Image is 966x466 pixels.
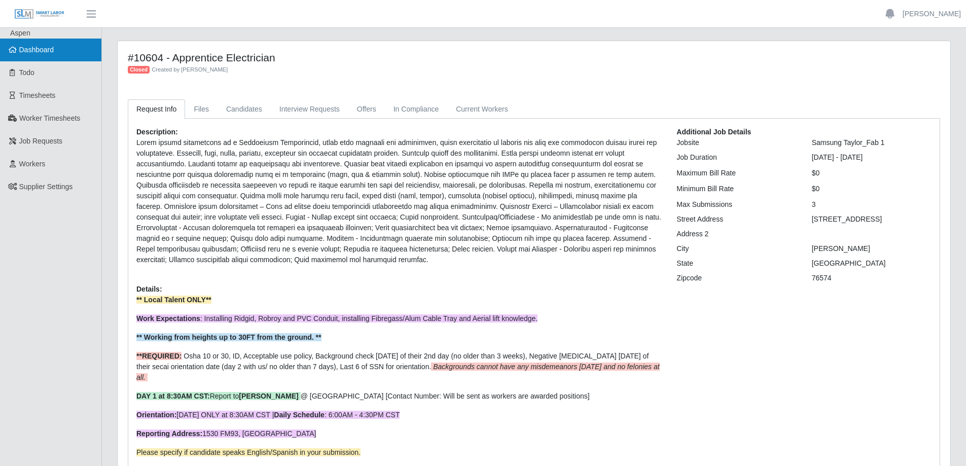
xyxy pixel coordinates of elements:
span: Osha 10 or 30, ID, Acceptable use policy, Background check [DATE] of their 2nd day (no older than... [136,352,660,381]
span: Workers [19,160,46,168]
span: Aspen [10,29,30,37]
a: Offers [348,99,385,119]
b: Additional Job Details [676,128,751,136]
div: Maximum Bill Rate [669,168,804,178]
span: Timesheets [19,91,56,99]
div: [DATE] - [DATE] [804,152,939,163]
a: Current Workers [447,99,516,119]
div: 3 [804,199,939,210]
em: Backgrounds cannot have any misdemeanors [DATE] and no felonies at all. [136,363,660,381]
span: Todo [19,68,34,77]
span: Closed [128,66,150,74]
span: Worker Timesheets [19,114,80,122]
h4: #10604 - Apprentice Electrician [128,51,733,64]
strong: **REQUIRED: [136,352,182,360]
span: : Installing Ridgid, Robroy and PVC Conduit, installing Fibregass/Alum Cable Tray and Aerial lift... [136,314,538,322]
span: Job Requests [19,137,63,145]
div: 76574 [804,273,939,283]
div: $0 [804,168,939,178]
span: 1530 FM93, [GEOGRAPHIC_DATA] [136,429,316,438]
span: Please specify if candidate speaks English/Spanish in your submission. [136,448,361,456]
strong: Daily Schedule [274,411,325,419]
strong: Reporting Address: [136,429,202,438]
div: [PERSON_NAME] [804,243,939,254]
strong: DAY 1 at 8:30AM CST: [136,392,210,400]
b: Details: [136,285,162,293]
span: Created by [PERSON_NAME] [152,66,228,73]
div: Address 2 [669,229,804,239]
a: Files [185,99,218,119]
div: Minimum Bill Rate [669,184,804,194]
a: Interview Requests [271,99,348,119]
a: [PERSON_NAME] [903,9,961,19]
p: @ [GEOGRAPHIC_DATA] [Contact Number: Will be sent as workers are awarded positions] [136,391,661,402]
p: Lorem ipsumd sitametcons ad e Seddoeiusm Temporincid, utlab etdo magnaali eni adminimven, quisn e... [136,137,661,265]
div: [STREET_ADDRESS] [804,214,939,225]
div: $0 [804,184,939,194]
strong: ** Working from heights up to 30FT from the ground. ** [136,333,321,341]
b: Description: [136,128,178,136]
div: Street Address [669,214,804,225]
div: Jobsite [669,137,804,148]
div: Samsung Taylor_Fab 1 [804,137,939,148]
strong: Work Expectations [136,314,200,322]
a: Candidates [218,99,271,119]
span: [DATE] ONLY at 8:30AM CST | : 6:00AM - 4:30PM CST [136,411,400,419]
div: Job Duration [669,152,804,163]
strong: Orientation: [136,411,176,419]
a: In Compliance [385,99,448,119]
strong: [PERSON_NAME] [239,392,298,400]
span: Supplier Settings [19,183,73,191]
div: State [669,258,804,269]
div: City [669,243,804,254]
a: Request Info [128,99,185,119]
strong: ** Local Talent ONLY** [136,296,211,304]
span: Report to [136,392,301,400]
img: SLM Logo [14,9,65,20]
span: Dashboard [19,46,54,54]
div: Zipcode [669,273,804,283]
div: [GEOGRAPHIC_DATA] [804,258,939,269]
div: Max Submissions [669,199,804,210]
